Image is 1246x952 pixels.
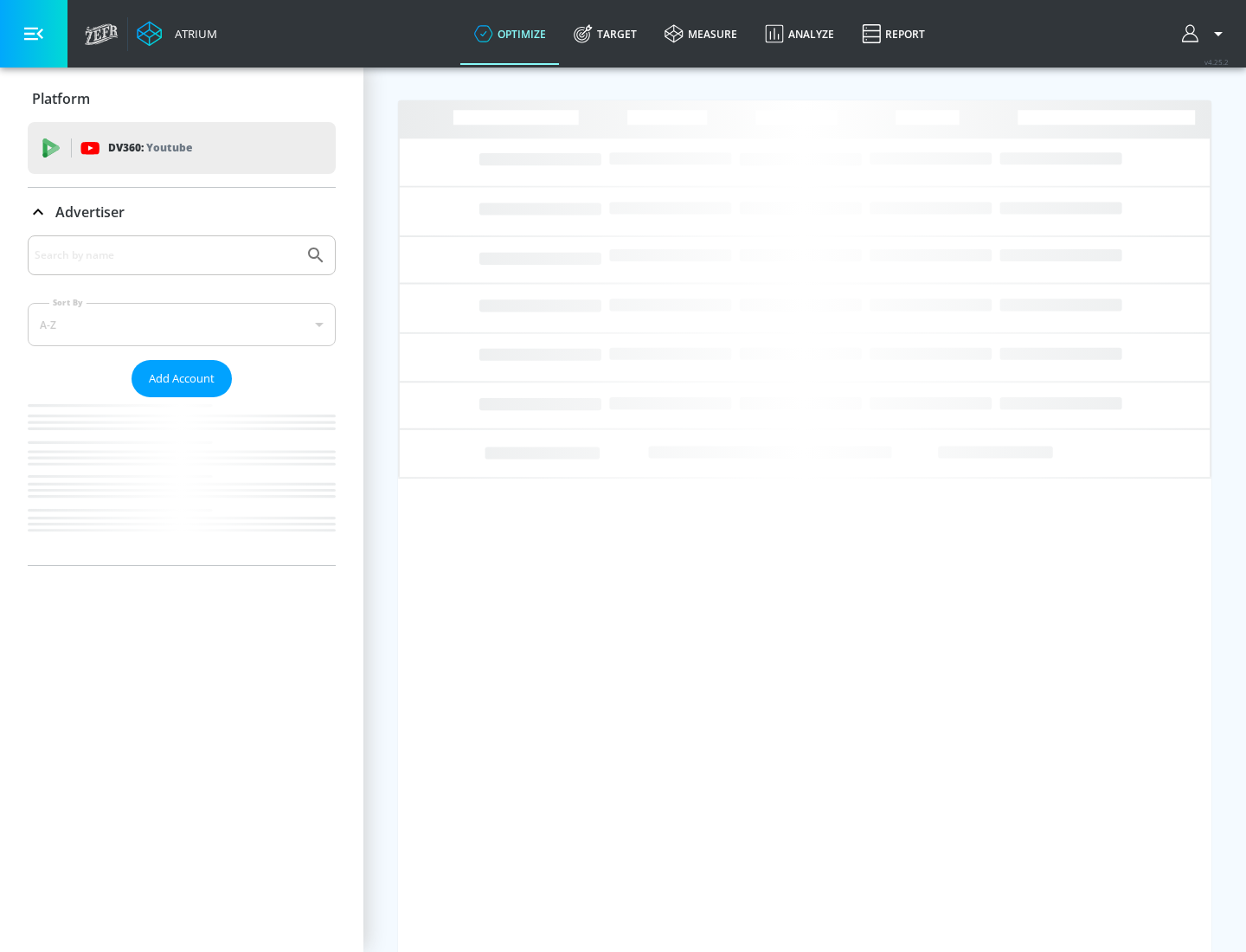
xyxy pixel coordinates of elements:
span: v 4.25.2 [1204,57,1229,67]
a: optimize [460,3,560,65]
a: Report [848,3,939,65]
span: Add Account [149,369,215,389]
div: A-Z [28,303,336,346]
div: Platform [28,74,336,123]
div: Atrium [168,26,217,42]
button: Add Account [132,360,232,397]
div: Advertiser [28,235,336,565]
p: Advertiser [55,203,125,222]
p: DV360: [108,138,192,158]
a: Target [560,3,651,65]
a: Atrium [137,21,217,47]
a: measure [651,3,751,65]
nav: list of Advertiser [28,397,336,565]
div: DV360: Youtube [28,122,336,174]
a: Analyze [751,3,848,65]
input: Search by name [35,244,297,267]
p: Platform [32,89,90,108]
p: Youtube [146,138,192,157]
div: Advertiser [28,188,336,236]
label: Sort By [49,297,87,308]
